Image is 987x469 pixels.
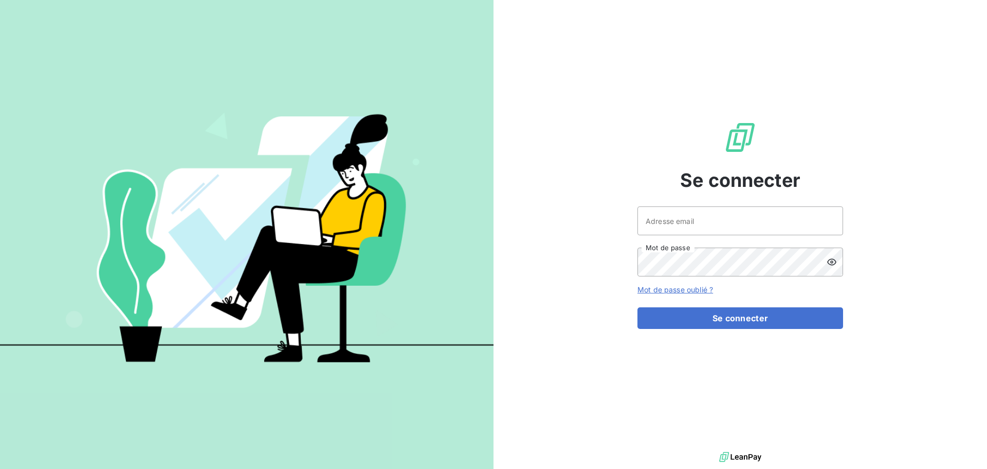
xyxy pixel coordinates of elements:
img: Logo LeanPay [724,121,757,154]
img: logo [719,449,761,465]
a: Mot de passe oublié ? [637,285,713,294]
span: Se connecter [680,166,800,194]
button: Se connecter [637,307,843,329]
input: placeholder [637,206,843,235]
